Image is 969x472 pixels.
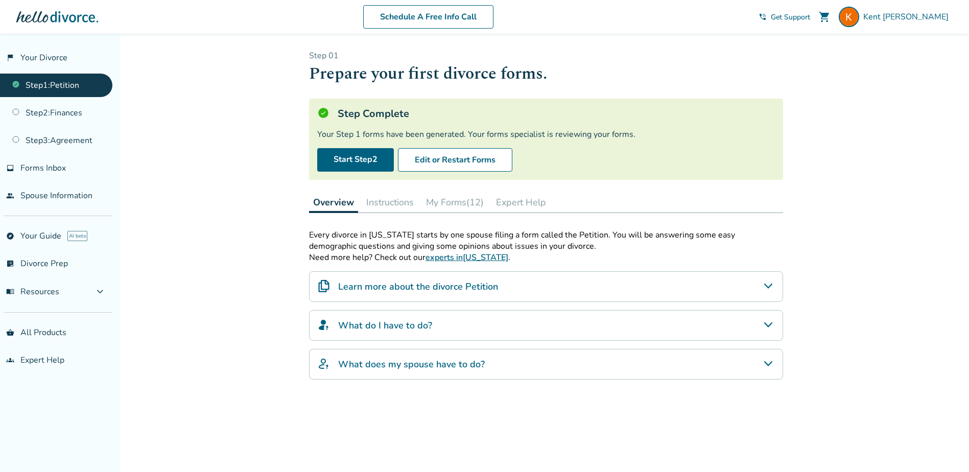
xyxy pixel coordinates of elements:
[759,12,810,22] a: phone_in_talkGet Support
[6,54,14,62] span: flag_2
[338,280,498,293] h4: Learn more about the divorce Petition
[422,192,488,213] button: My Forms(12)
[309,252,783,263] p: Need more help? Check out our .
[6,286,59,297] span: Resources
[309,349,783,380] div: What does my spouse have to do?
[426,252,508,263] a: experts in[US_STATE]
[492,192,550,213] button: Expert Help
[309,61,783,86] h1: Prepare your first divorce forms.
[918,423,969,472] iframe: Chat Widget
[318,319,330,331] img: What do I have to do?
[863,11,953,22] span: Kent [PERSON_NAME]
[398,148,512,172] button: Edit or Restart Forms
[309,192,358,213] button: Overview
[338,319,432,332] h4: What do I have to do?
[6,328,14,337] span: shopping_basket
[309,50,783,61] p: Step 0 1
[318,280,330,292] img: Learn more about the divorce Petition
[839,7,859,27] img: Kent Ratzlaff
[338,358,485,371] h4: What does my spouse have to do?
[6,356,14,364] span: groups
[6,232,14,240] span: explore
[818,11,831,23] span: shopping_cart
[6,259,14,268] span: list_alt_check
[317,129,775,140] div: Your Step 1 forms have been generated. Your forms specialist is reviewing your forms.
[309,271,783,302] div: Learn more about the divorce Petition
[318,358,330,370] img: What does my spouse have to do?
[309,310,783,341] div: What do I have to do?
[759,13,767,21] span: phone_in_talk
[67,231,87,241] span: AI beta
[309,229,783,252] p: Every divorce in [US_STATE] starts by one spouse filing a form called the Petition. You will be a...
[771,12,810,22] span: Get Support
[362,192,418,213] button: Instructions
[94,286,106,298] span: expand_more
[6,288,14,296] span: menu_book
[363,5,493,29] a: Schedule A Free Info Call
[20,162,66,174] span: Forms Inbox
[6,192,14,200] span: people
[6,164,14,172] span: inbox
[338,107,409,121] h5: Step Complete
[317,148,394,172] a: Start Step2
